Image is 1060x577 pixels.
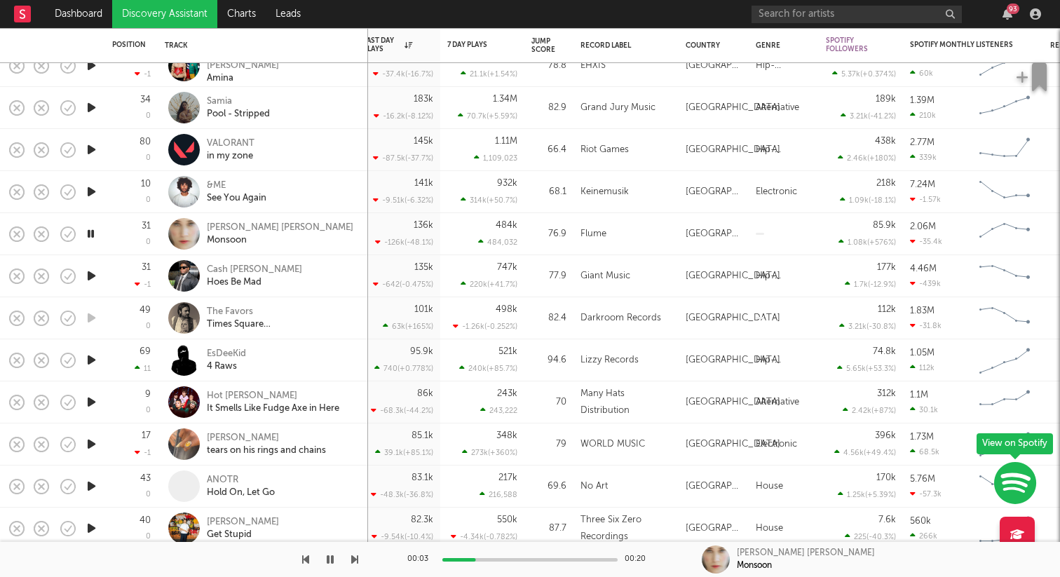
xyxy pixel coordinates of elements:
div: [PERSON_NAME] [PERSON_NAME] [207,222,353,234]
div: -57.3k [910,489,942,498]
div: 217k [498,473,517,482]
div: [GEOGRAPHIC_DATA] [686,478,742,495]
div: 484,032 [478,238,517,247]
div: [GEOGRAPHIC_DATA] [686,57,742,74]
button: 93 [1003,8,1012,20]
div: 0 [146,112,151,120]
div: 0 [146,154,151,162]
div: 7.24M [910,180,935,189]
div: Genre [756,41,805,50]
div: -35.4k [910,237,942,246]
div: 1,109,023 [474,154,517,163]
div: 2.77M [910,138,935,147]
div: 0 [146,196,151,204]
div: 484k [496,221,517,230]
div: 101k [414,305,433,314]
svg: Chart title [973,469,1036,504]
div: 87.7 [531,520,566,537]
div: -48.3k ( -36.8 % ) [371,490,433,499]
div: [GEOGRAPHIC_DATA] [686,394,780,411]
svg: Chart title [973,427,1036,462]
div: -9.51k ( -6.32 % ) [373,196,433,205]
div: 1.83M [910,306,935,315]
div: See You Again [207,192,266,205]
div: 4.46M [910,264,937,273]
a: &MESee You Again [207,179,266,205]
div: 220k ( +41.7 % ) [461,280,517,289]
div: 0 [146,533,151,541]
div: Riot Games [580,142,629,158]
div: 80 [140,137,151,147]
div: Last Day Plays [363,36,412,53]
div: -68.3k ( -44.2 % ) [371,406,433,415]
div: 69.6 [531,478,566,495]
div: EHXIS [580,57,606,74]
div: Spotify Monthly Listeners [910,41,1015,49]
div: -1 [135,280,151,289]
div: Electronic [756,184,797,201]
div: 43 [140,474,151,483]
div: Cash [PERSON_NAME] [207,264,302,276]
div: 68.5k [910,447,939,456]
div: 2.06M [910,222,936,231]
div: [GEOGRAPHIC_DATA] [686,142,780,158]
div: [GEOGRAPHIC_DATA] [686,352,780,369]
div: Hot [PERSON_NAME] [207,390,339,402]
div: Track [165,41,354,50]
div: Amina [207,72,358,85]
a: Hot [PERSON_NAME]It Smells Like Fudge Axe in Here [207,390,339,415]
div: Alternative [756,100,799,116]
div: It Smells Like Fudge Axe in Here [207,402,339,415]
div: 1.05M [910,348,935,358]
div: 31 [142,263,151,272]
svg: Chart title [973,175,1036,210]
input: Search for artists [752,6,962,23]
div: 68.1 [531,184,566,201]
svg: Chart title [973,217,1036,252]
div: 70.7k ( +5.59 % ) [458,111,517,121]
div: 60k [910,69,933,78]
div: 0 [146,238,151,246]
a: SamiaPool - Stripped [207,95,270,121]
div: 49 [140,306,151,315]
div: 7 Day Plays [447,41,496,49]
div: 1.09k ( -18.1 % ) [840,196,896,205]
div: 1.73M [910,433,934,442]
div: 70 [531,394,566,411]
div: 31 [142,222,151,231]
svg: Chart title [973,511,1036,546]
div: 3.21k ( -41.2 % ) [841,111,896,121]
a: EsDeeKid4 Raws [207,348,246,373]
a: [PERSON_NAME] [PERSON_NAME]Monsoon [207,222,353,247]
svg: Chart title [973,48,1036,83]
div: 560k [910,517,931,526]
div: 1.39M [910,96,935,105]
a: The FavorsTimes Square [DEMOGRAPHIC_DATA] [207,306,358,331]
div: 10 [141,179,151,189]
div: Hoes Be Mad [207,276,302,289]
div: &ME [207,179,266,192]
div: 1.08k ( +576 % ) [838,238,896,247]
div: 1.34M [493,95,517,104]
div: Record Label [580,41,665,50]
div: [GEOGRAPHIC_DATA] [686,436,780,453]
div: Samia [207,95,270,108]
div: 4.56k ( +49.4 % ) [834,448,896,457]
div: 1.25k ( +5.39 % ) [838,490,896,499]
div: 83.1k [412,473,433,482]
div: Grand Jury Music [580,100,655,116]
div: -642 ( -0.475 % ) [373,280,433,289]
div: House [756,520,783,537]
div: 93 [1007,4,1019,14]
a: ANOTRHold On, Let Go [207,474,275,499]
div: [GEOGRAPHIC_DATA] [686,520,742,537]
div: 141k [414,179,433,188]
div: 550k [497,515,517,524]
div: 5.76M [910,475,935,484]
div: Monsoon [207,234,353,247]
div: -126k ( -48.1 % ) [375,238,433,247]
div: tears on his rings and chains [207,444,326,457]
div: Monsoon [737,559,772,572]
div: 00:03 [407,551,435,568]
div: 314k ( +50.7 % ) [461,196,517,205]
